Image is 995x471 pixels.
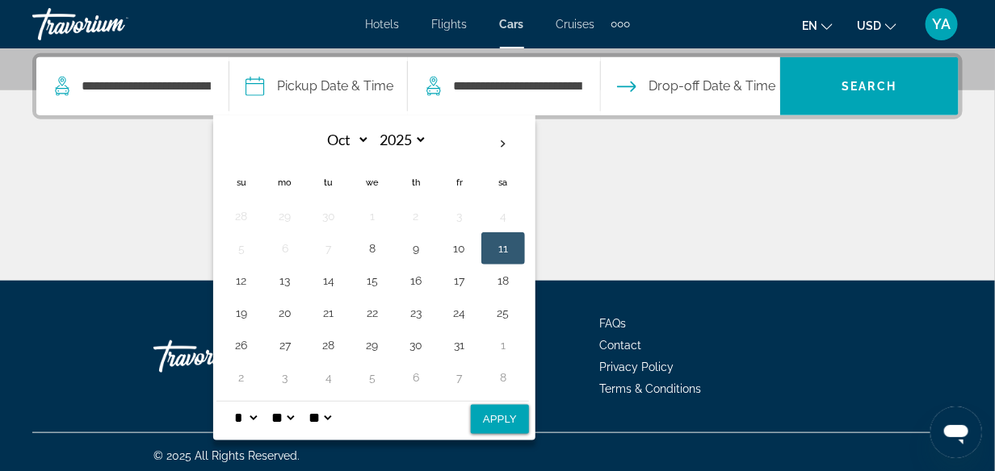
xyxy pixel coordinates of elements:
span: YA [933,16,951,32]
button: Day 14 [316,269,342,292]
button: Day 23 [403,302,429,324]
button: Day 15 [359,269,385,292]
button: Day 27 [272,334,298,356]
button: Day 18 [490,269,516,292]
span: USD [857,19,881,32]
button: Day 22 [359,302,385,324]
button: Day 13 [272,269,298,292]
button: Extra navigation items [611,11,630,37]
button: Day 8 [490,366,516,389]
button: Day 1 [359,205,385,227]
a: Travorium [32,3,194,45]
input: Search pickup location [80,74,212,98]
span: © 2025 All Rights Reserved. [153,449,300,462]
button: Day 12 [229,269,254,292]
button: Day 19 [229,302,254,324]
select: Select year [375,126,427,154]
button: Pickup date [246,57,393,115]
select: Select AM/PM [305,402,334,434]
button: Day 8 [359,237,385,260]
button: User Menu [921,7,963,41]
button: Next month [481,126,525,163]
button: Day 11 [490,237,516,260]
a: Cars [500,18,524,31]
button: Apply [471,405,529,434]
a: Cruises [556,18,595,31]
button: Change currency [857,14,896,37]
button: Open drop-off date and time picker [617,57,775,115]
button: Day 16 [403,269,429,292]
button: Day 5 [229,237,254,260]
a: Contact [599,339,641,352]
span: Drop-off Date & Time [649,75,775,98]
span: en [802,19,817,32]
button: Day 20 [272,302,298,324]
button: Day 30 [403,334,429,356]
button: Day 4 [316,366,342,389]
button: Day 29 [359,334,385,356]
button: Day 1 [490,334,516,356]
button: Search [780,57,959,115]
button: Day 5 [359,366,385,389]
button: Day 30 [316,205,342,227]
button: Day 24 [447,302,472,324]
button: Day 2 [229,366,254,389]
button: Day 28 [229,205,254,227]
a: FAQs [599,317,626,330]
button: Change language [802,14,833,37]
div: Search widget [36,57,959,115]
iframe: Button to launch messaging window [930,406,982,458]
button: Day 4 [490,205,516,227]
table: Left calendar grid [220,126,525,394]
button: Day 2 [403,205,429,227]
a: Privacy Policy [599,361,674,373]
a: Go Home [153,332,315,381]
span: Search [842,80,897,93]
button: Day 10 [447,237,472,260]
input: Search dropoff location [451,74,584,98]
button: Day 31 [447,334,472,356]
select: Select month [317,126,370,154]
a: Hotels [366,18,400,31]
button: Day 7 [447,366,472,389]
a: Flights [432,18,468,31]
button: Day 3 [447,205,472,227]
button: Day 6 [403,366,429,389]
button: Day 3 [272,366,298,389]
button: Day 9 [403,237,429,260]
button: Day 6 [272,237,298,260]
button: Day 29 [272,205,298,227]
a: Terms & Conditions [599,382,701,395]
button: Day 28 [316,334,342,356]
button: Day 21 [316,302,342,324]
button: Day 25 [490,302,516,324]
button: Day 17 [447,269,472,292]
select: Select hour [231,402,260,434]
select: Select minute [268,402,297,434]
button: Day 7 [316,237,342,260]
button: Day 26 [229,334,254,356]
